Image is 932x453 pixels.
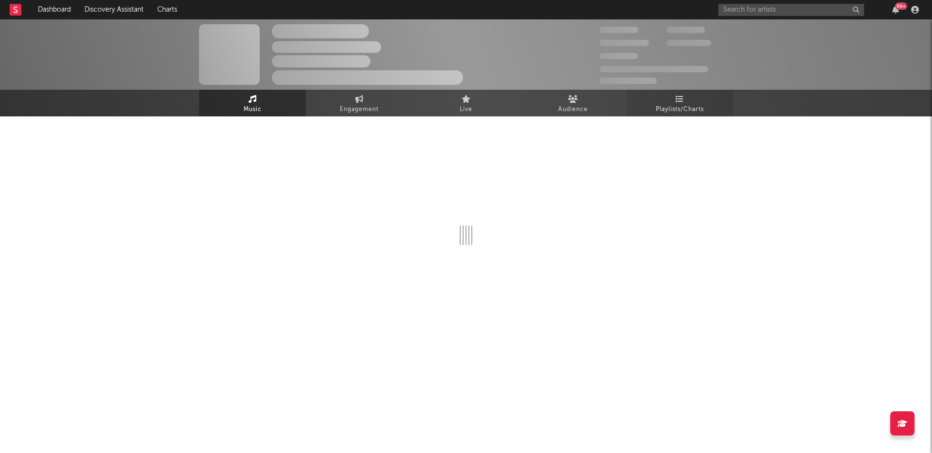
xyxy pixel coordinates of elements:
span: Music [244,104,262,115]
span: 100,000 [666,27,705,33]
a: Engagement [306,90,413,116]
span: Audience [558,104,588,115]
span: 1,000,000 [666,40,711,46]
button: 99+ [892,6,899,14]
a: Music [199,90,306,116]
span: 50,000,000 Monthly Listeners [599,66,708,72]
span: 50,000,000 [599,40,649,46]
a: Playlists/Charts [626,90,733,116]
div: 99 + [895,2,907,10]
span: 300,000 [599,27,638,33]
span: Engagement [340,104,379,115]
span: 100,000 [599,53,638,59]
a: Audience [519,90,626,116]
span: Jump Score: 85.0 [599,78,657,84]
span: Live [460,104,472,115]
span: Playlists/Charts [656,104,704,115]
a: Live [413,90,519,116]
input: Search for artists [718,4,864,16]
